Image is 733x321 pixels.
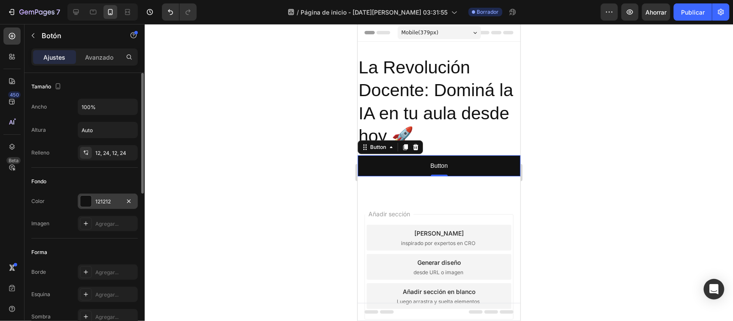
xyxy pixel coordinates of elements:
[95,221,119,227] font: Agregar...
[95,198,111,205] font: 121212
[56,8,60,16] font: 7
[78,99,137,115] input: Auto
[31,220,49,227] font: Imagen
[31,198,45,204] font: Color
[31,127,46,133] font: Altura
[301,9,448,16] font: Página de inicio - [DATE][PERSON_NAME] 03:31:55
[642,3,670,21] button: Ahorrar
[42,31,61,40] font: Botón
[358,24,520,321] iframe: Área de diseño
[31,291,50,297] font: Esquina
[646,9,667,16] font: Ahorrar
[10,92,19,98] font: 450
[31,83,51,90] font: Tamaño
[78,122,137,138] input: Auto
[31,269,46,275] font: Borde
[31,249,47,255] font: Forma
[704,279,724,300] div: Abrir Intercom Messenger
[31,149,49,156] font: Relleno
[31,313,51,320] font: Sombra
[95,150,126,156] font: 12, 24, 12, 24
[95,314,119,320] font: Agregar...
[31,178,46,185] font: Fondo
[297,9,299,16] font: /
[85,54,113,61] font: Avanzado
[681,9,705,16] font: Publicar
[9,157,18,164] font: Beta
[477,9,499,15] font: Borrador
[162,3,197,21] div: Deshacer/Rehacer
[44,54,66,61] font: Ajustes
[42,30,115,41] p: Botón
[95,269,119,276] font: Agregar...
[31,103,47,110] font: Ancho
[3,3,64,21] button: 7
[95,291,119,298] font: Agregar...
[674,3,712,21] button: Publicar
